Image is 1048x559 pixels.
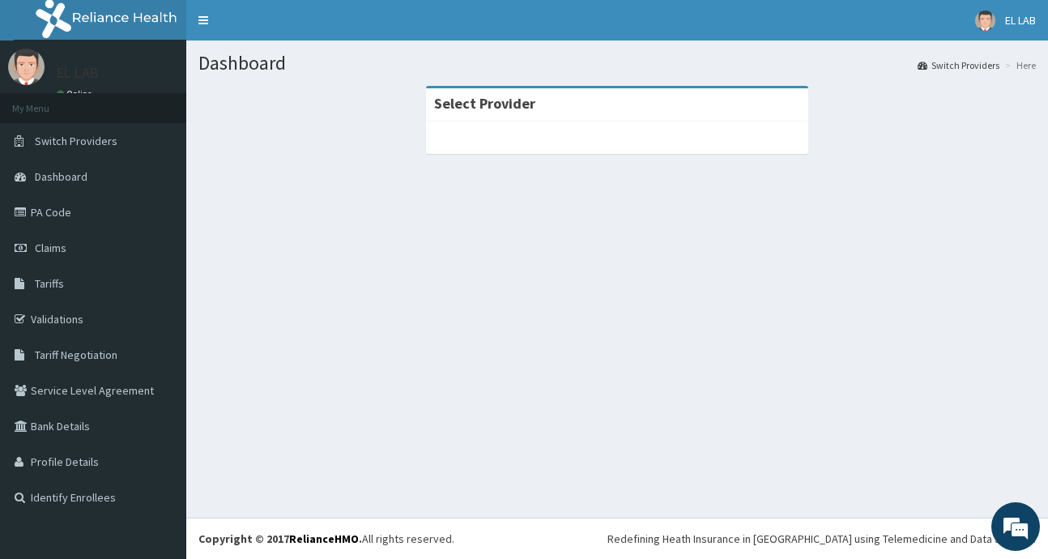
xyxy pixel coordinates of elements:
div: Redefining Heath Insurance in [GEOGRAPHIC_DATA] using Telemedicine and Data Science! [607,531,1036,547]
span: Dashboard [35,169,87,184]
img: User Image [8,49,45,85]
span: EL LAB [1005,13,1036,28]
span: Tariffs [35,276,64,291]
a: Online [57,88,96,100]
span: Tariff Negotiation [35,348,117,362]
a: Switch Providers [918,58,999,72]
strong: Select Provider [434,94,535,113]
h1: Dashboard [198,53,1036,74]
p: EL LAB [57,66,99,80]
img: User Image [975,11,995,31]
a: RelianceHMO [289,531,359,546]
strong: Copyright © 2017 . [198,531,362,546]
span: Claims [35,241,66,255]
span: Switch Providers [35,134,117,148]
footer: All rights reserved. [186,518,1048,559]
li: Here [1001,58,1036,72]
